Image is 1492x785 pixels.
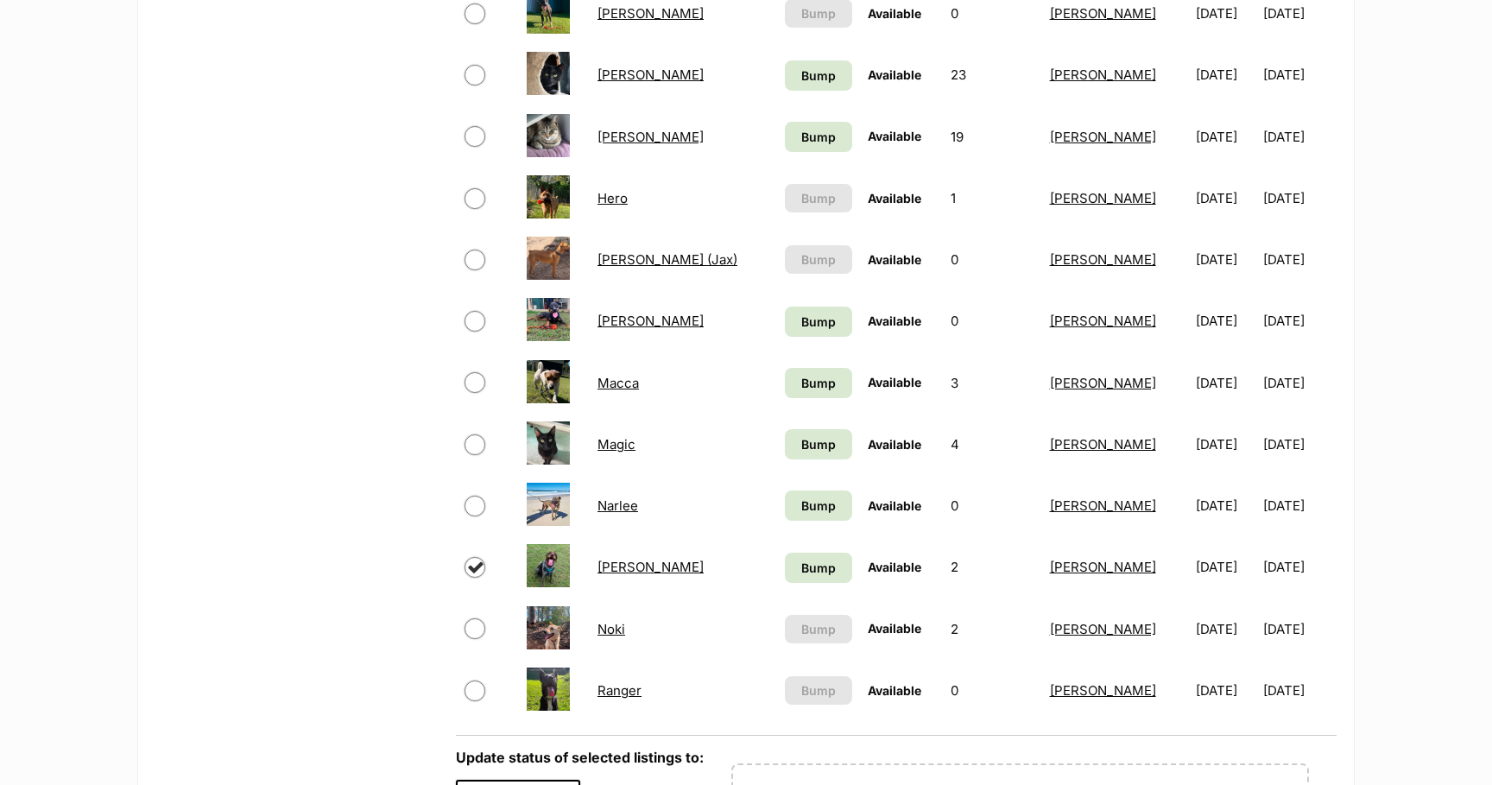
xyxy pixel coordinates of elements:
[456,749,704,766] label: Update status of selected listings to:
[1263,476,1335,535] td: [DATE]
[785,676,852,705] button: Bump
[597,5,704,22] a: [PERSON_NAME]
[801,620,836,638] span: Bump
[1050,66,1156,83] a: [PERSON_NAME]
[597,313,704,329] a: [PERSON_NAME]
[1050,436,1156,453] a: [PERSON_NAME]
[944,291,1040,351] td: 0
[868,67,921,82] span: Available
[1263,107,1335,167] td: [DATE]
[1189,476,1261,535] td: [DATE]
[1050,251,1156,268] a: [PERSON_NAME]
[1189,661,1261,720] td: [DATE]
[1189,599,1261,659] td: [DATE]
[1050,5,1156,22] a: [PERSON_NAME]
[785,615,852,643] button: Bump
[597,375,639,391] a: Macca
[944,168,1040,228] td: 1
[1189,537,1261,597] td: [DATE]
[801,4,836,22] span: Bump
[1189,168,1261,228] td: [DATE]
[944,45,1040,104] td: 23
[597,66,704,83] a: [PERSON_NAME]
[1263,291,1335,351] td: [DATE]
[1263,168,1335,228] td: [DATE]
[597,682,642,699] a: Ranger
[868,375,921,389] span: Available
[801,559,836,577] span: Bump
[801,497,836,515] span: Bump
[527,421,570,465] img: Magic
[801,250,836,269] span: Bump
[785,122,852,152] a: Bump
[785,60,852,91] a: Bump
[1263,230,1335,289] td: [DATE]
[1263,661,1335,720] td: [DATE]
[944,107,1040,167] td: 19
[785,184,852,212] button: Bump
[801,128,836,146] span: Bump
[868,498,921,513] span: Available
[597,436,635,453] a: Magic
[785,245,852,274] button: Bump
[1050,375,1156,391] a: [PERSON_NAME]
[868,560,921,574] span: Available
[1189,291,1261,351] td: [DATE]
[597,190,628,206] a: Hero
[1189,353,1261,413] td: [DATE]
[785,553,852,583] a: Bump
[1189,415,1261,474] td: [DATE]
[1263,599,1335,659] td: [DATE]
[944,476,1040,535] td: 0
[868,437,921,452] span: Available
[597,251,737,268] a: [PERSON_NAME] (Jax)
[785,368,852,398] a: Bump
[785,491,852,521] a: Bump
[1050,497,1156,514] a: [PERSON_NAME]
[944,415,1040,474] td: 4
[868,621,921,636] span: Available
[527,114,570,157] img: Ervin
[944,353,1040,413] td: 3
[1189,107,1261,167] td: [DATE]
[527,52,570,95] img: Erla
[1263,537,1335,597] td: [DATE]
[801,435,836,453] span: Bump
[1263,353,1335,413] td: [DATE]
[1189,45,1261,104] td: [DATE]
[785,429,852,459] a: Bump
[1050,129,1156,145] a: [PERSON_NAME]
[1050,682,1156,699] a: [PERSON_NAME]
[597,621,625,637] a: Noki
[868,683,921,698] span: Available
[801,66,836,85] span: Bump
[1050,559,1156,575] a: [PERSON_NAME]
[944,661,1040,720] td: 0
[944,599,1040,659] td: 2
[944,230,1040,289] td: 0
[1050,313,1156,329] a: [PERSON_NAME]
[1189,230,1261,289] td: [DATE]
[868,252,921,267] span: Available
[597,129,704,145] a: [PERSON_NAME]
[868,6,921,21] span: Available
[801,313,836,331] span: Bump
[597,497,638,514] a: Narlee
[801,681,836,700] span: Bump
[801,189,836,207] span: Bump
[868,129,921,143] span: Available
[1050,621,1156,637] a: [PERSON_NAME]
[1263,45,1335,104] td: [DATE]
[1263,415,1335,474] td: [DATE]
[944,537,1040,597] td: 2
[597,559,704,575] a: [PERSON_NAME]
[868,191,921,206] span: Available
[801,374,836,392] span: Bump
[868,313,921,328] span: Available
[1050,190,1156,206] a: [PERSON_NAME]
[785,307,852,337] a: Bump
